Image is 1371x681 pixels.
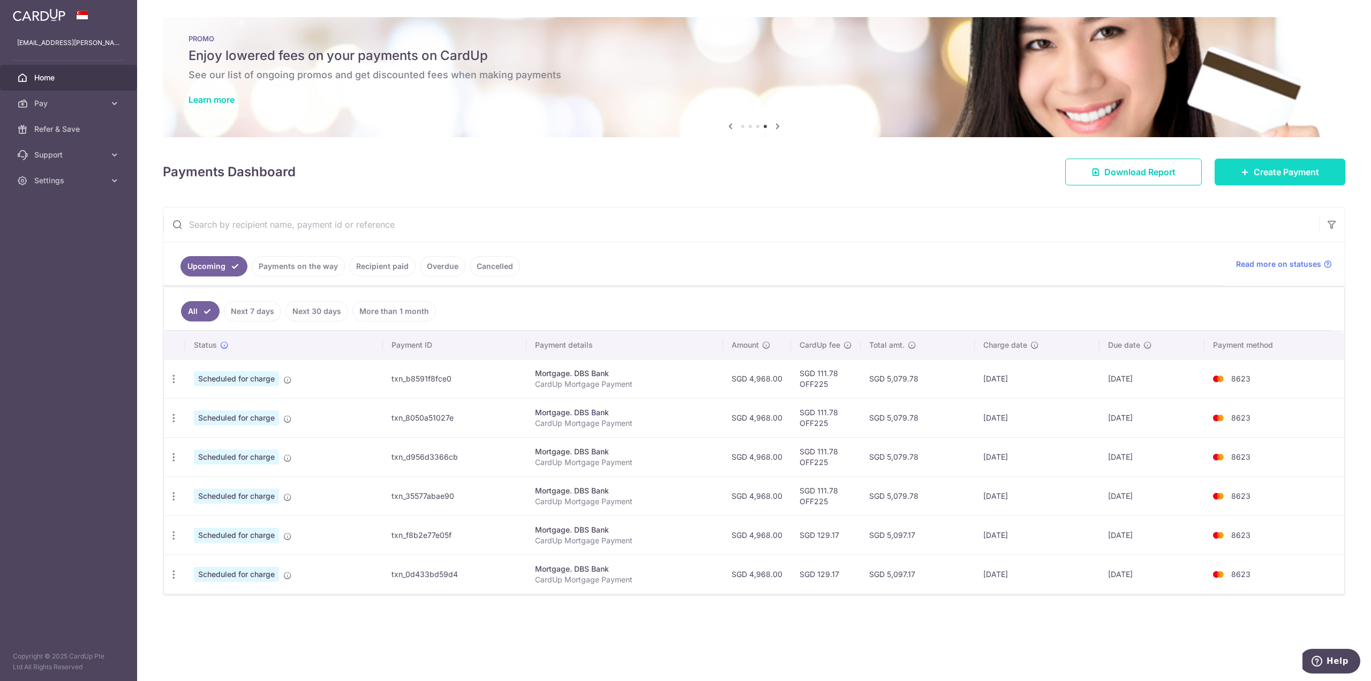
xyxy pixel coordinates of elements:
td: SGD 5,079.78 [861,398,975,437]
td: [DATE] [975,437,1099,476]
a: All [181,301,220,321]
td: SGD 129.17 [791,515,861,555]
input: Search by recipient name, payment id or reference [163,207,1319,242]
h4: Payments Dashboard [163,162,296,182]
span: CardUp fee [800,340,840,350]
td: [DATE] [975,359,1099,398]
span: Pay [34,98,105,109]
a: More than 1 month [352,301,436,321]
td: SGD 5,079.78 [861,437,975,476]
a: Recipient paid [349,256,416,276]
a: Learn more [189,94,235,105]
td: [DATE] [975,555,1099,594]
iframe: Opens a widget where you can find more information [1302,649,1360,676]
td: [DATE] [1099,555,1204,594]
span: 8623 [1231,413,1251,422]
span: Scheduled for charge [194,410,279,425]
span: 8623 [1231,452,1251,461]
span: 8623 [1231,491,1251,500]
td: SGD 4,968.00 [723,398,791,437]
a: Payments on the way [252,256,345,276]
td: SGD 111.78 OFF225 [791,359,861,398]
span: Scheduled for charge [194,450,279,465]
div: Mortgage. DBS Bank [535,407,714,418]
div: Mortgage. DBS Bank [535,485,714,496]
p: PROMO [189,34,1320,43]
th: Payment method [1204,331,1344,359]
span: 8623 [1231,570,1251,579]
td: SGD 4,968.00 [723,476,791,515]
span: Scheduled for charge [194,528,279,543]
td: [DATE] [1099,476,1204,515]
td: SGD 5,097.17 [861,555,975,594]
p: CardUp Mortgage Payment [535,457,714,468]
td: [DATE] [975,515,1099,555]
th: Payment ID [383,331,526,359]
p: CardUp Mortgage Payment [535,574,714,585]
div: Mortgage. DBS Bank [535,525,714,535]
span: Scheduled for charge [194,567,279,582]
span: Due date [1108,340,1140,350]
div: Mortgage. DBS Bank [535,368,714,379]
a: Upcoming [180,256,247,276]
img: CardUp [13,9,65,21]
span: 8623 [1231,530,1251,540]
span: Create Payment [1254,166,1319,178]
a: Next 30 days [285,301,348,321]
td: SGD 129.17 [791,555,861,594]
td: txn_f8b2e77e05f [383,515,526,555]
span: Status [194,340,217,350]
a: Cancelled [470,256,520,276]
p: CardUp Mortgage Payment [535,379,714,390]
td: [DATE] [1099,437,1204,476]
td: SGD 4,968.00 [723,515,791,555]
span: 8623 [1231,374,1251,383]
span: Home [34,72,105,83]
span: Scheduled for charge [194,371,279,386]
span: Settings [34,175,105,186]
span: Total amt. [869,340,905,350]
a: Next 7 days [224,301,281,321]
a: Download Report [1065,159,1202,185]
img: Bank Card [1208,372,1229,385]
td: SGD 4,968.00 [723,437,791,476]
span: Amount [732,340,759,350]
td: [DATE] [975,476,1099,515]
td: txn_8050a51027e [383,398,526,437]
p: CardUp Mortgage Payment [535,496,714,507]
a: Create Payment [1215,159,1345,185]
td: SGD 5,079.78 [861,476,975,515]
a: Read more on statuses [1236,259,1332,270]
h5: Enjoy lowered fees on your payments on CardUp [189,47,1320,64]
img: Bank Card [1208,529,1229,542]
span: Refer & Save [34,124,105,134]
td: SGD 111.78 OFF225 [791,476,861,515]
p: [EMAIL_ADDRESS][PERSON_NAME][DOMAIN_NAME] [17,38,120,48]
img: Bank Card [1208,411,1229,424]
div: Mortgage. DBS Bank [535,446,714,457]
img: Bank Card [1208,490,1229,503]
td: txn_35577abae90 [383,476,526,515]
span: Charge date [983,340,1027,350]
span: Download Report [1104,166,1176,178]
td: SGD 4,968.00 [723,555,791,594]
td: [DATE] [1099,398,1204,437]
td: [DATE] [1099,515,1204,555]
span: Scheduled for charge [194,489,279,504]
img: Bank Card [1208,568,1229,581]
td: SGD 5,097.17 [861,515,975,555]
div: Mortgage. DBS Bank [535,564,714,574]
h6: See our list of ongoing promos and get discounted fees when making payments [189,69,1320,81]
td: txn_0d433bd59d4 [383,555,526,594]
td: SGD 111.78 OFF225 [791,437,861,476]
td: SGD 4,968.00 [723,359,791,398]
img: Bank Card [1208,451,1229,463]
a: Overdue [420,256,465,276]
span: Support [34,149,105,160]
td: [DATE] [975,398,1099,437]
th: Payment details [526,331,723,359]
td: SGD 111.78 OFF225 [791,398,861,437]
td: txn_d956d3366cb [383,437,526,476]
p: CardUp Mortgage Payment [535,418,714,429]
td: txn_b8591f8fce0 [383,359,526,398]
